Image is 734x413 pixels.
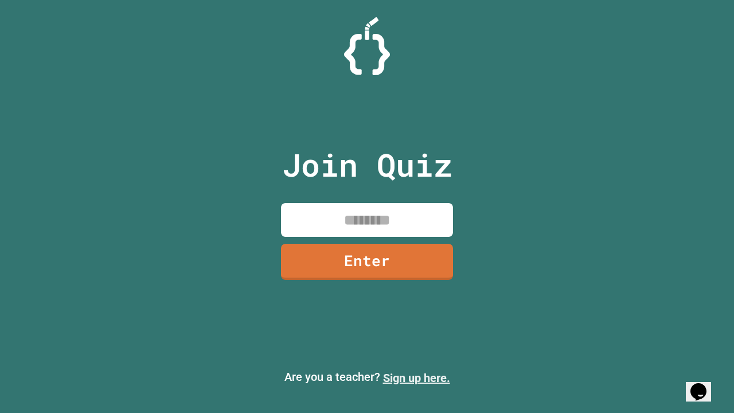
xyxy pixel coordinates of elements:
a: Enter [281,244,453,280]
iframe: chat widget [639,317,723,366]
a: Sign up here. [383,371,450,385]
img: Logo.svg [344,17,390,75]
p: Are you a teacher? [9,368,725,387]
iframe: chat widget [686,367,723,402]
p: Join Quiz [282,141,452,189]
